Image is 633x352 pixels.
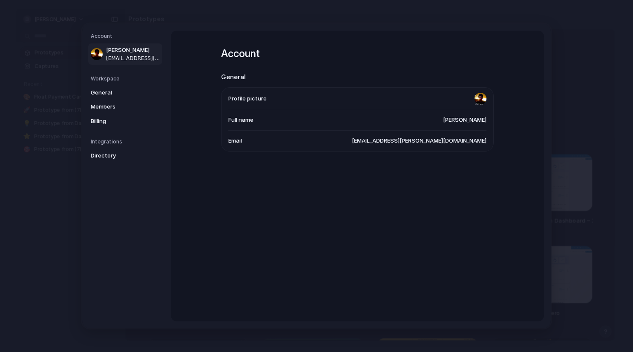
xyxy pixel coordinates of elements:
[88,149,162,163] a: Directory
[352,137,486,145] span: [EMAIL_ADDRESS][PERSON_NAME][DOMAIN_NAME]
[91,138,162,146] h5: Integrations
[443,116,486,124] span: [PERSON_NAME]
[221,46,494,61] h1: Account
[106,46,161,54] span: [PERSON_NAME]
[228,116,253,124] span: Full name
[91,75,162,83] h5: Workspace
[228,94,267,103] span: Profile picture
[88,43,162,65] a: [PERSON_NAME][EMAIL_ADDRESS][PERSON_NAME][DOMAIN_NAME]
[88,86,162,100] a: General
[106,54,161,62] span: [EMAIL_ADDRESS][PERSON_NAME][DOMAIN_NAME]
[91,117,145,126] span: Billing
[91,32,162,40] h5: Account
[88,114,162,128] a: Billing
[88,100,162,114] a: Members
[91,89,145,97] span: General
[91,152,145,160] span: Directory
[228,137,242,145] span: Email
[221,72,494,82] h2: General
[91,103,145,111] span: Members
